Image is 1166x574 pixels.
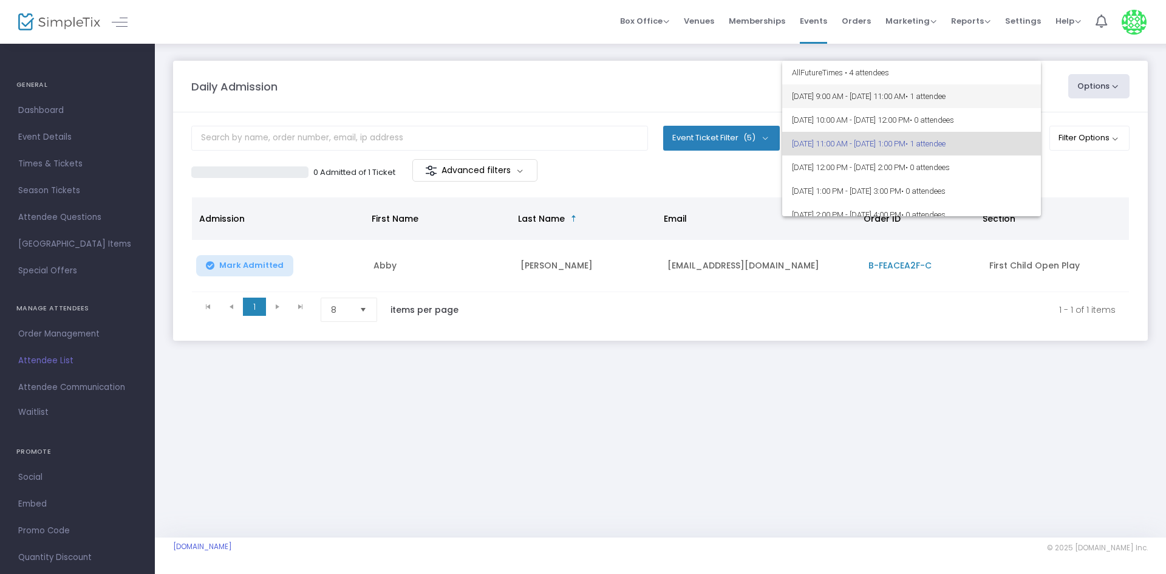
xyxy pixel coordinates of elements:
[905,163,950,172] span: • 0 attendees
[792,84,1031,108] span: [DATE] 9:00 AM - [DATE] 11:00 AM
[792,61,1031,84] span: All Future Times • 4 attendees
[905,92,946,101] span: • 1 attendee
[792,108,1031,132] span: [DATE] 10:00 AM - [DATE] 12:00 PM
[792,203,1031,227] span: [DATE] 2:00 PM - [DATE] 4:00 PM
[792,179,1031,203] span: [DATE] 1:00 PM - [DATE] 3:00 PM
[792,132,1031,155] span: [DATE] 11:00 AM - [DATE] 1:00 PM
[910,115,954,125] span: • 0 attendees
[901,210,946,219] span: • 0 attendees
[792,155,1031,179] span: [DATE] 12:00 PM - [DATE] 2:00 PM
[905,139,946,148] span: • 1 attendee
[901,186,946,196] span: • 0 attendees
